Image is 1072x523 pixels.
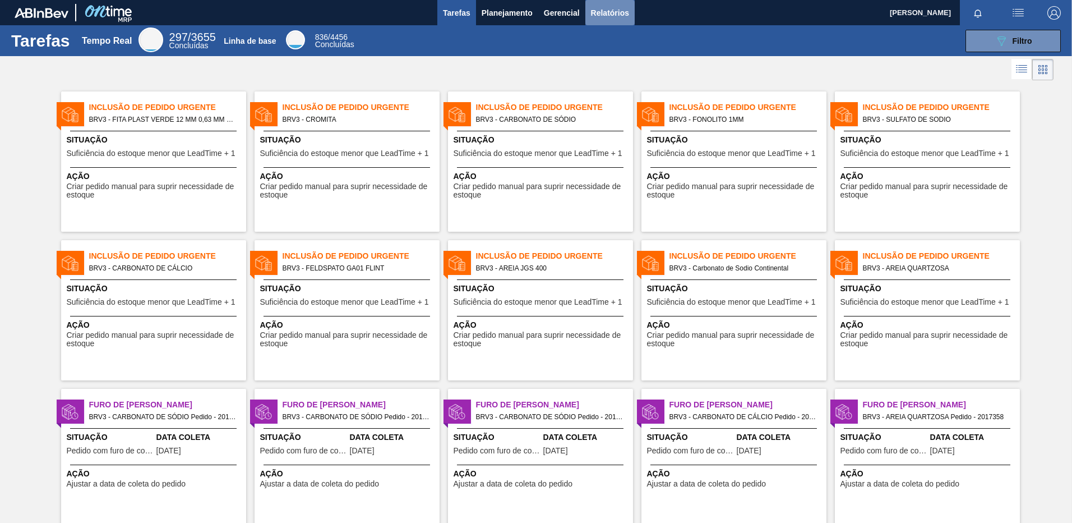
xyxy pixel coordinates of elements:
[1013,36,1032,45] span: Filtro
[62,403,78,420] img: estado
[543,447,568,455] span: 31/08/2025
[840,149,1009,158] span: Suficiência do estoque menor que LeadTime + 1
[454,298,622,306] span: Suficiência do estoque menor que LeadTime + 1
[283,102,440,113] span: Inclusão de Pedido Urgente
[863,411,1011,423] span: BRV3 - AREIA QUARTZOSA Pedido - 2017358
[15,8,68,18] img: TNhmsLtSVTkK8tSr43FrP2fwEKptu5GPRR3wAAAABJRU5ErkJggg==
[543,432,630,443] span: Data Coleta
[67,149,235,158] span: Suficiência do estoque menor que LeadTime + 1
[315,34,354,48] div: Base Line
[965,30,1061,52] button: Filtro
[642,106,659,123] img: estado
[443,6,470,20] span: Tarefas
[67,331,243,348] span: Criar pedido manual para suprir necessidade de estoque
[1047,6,1061,20] img: Logout
[840,171,1017,182] span: Ação
[260,331,437,348] span: Criar pedido manual para suprir necessidade de estoque
[840,432,927,443] span: Situação
[67,468,243,480] span: Ação
[67,298,235,306] span: Suficiência do estoque menor que LeadTime + 1
[260,134,437,146] span: Situação
[476,102,633,113] span: Inclusão de Pedido Urgente
[89,262,237,274] span: BRV3 - CARBONATO DE CÁLCIO
[454,319,630,331] span: Ação
[82,36,132,46] div: Tempo Real
[449,255,465,272] img: estado
[283,399,440,411] span: Furo de Coleta
[283,113,431,126] span: BRV3 - CROMITA
[260,182,437,200] span: Criar pedido manual para suprir necessidade de estoque
[260,319,437,331] span: Ação
[669,262,817,274] span: BRV3 - Carbonato de Sodio Continental
[454,432,540,443] span: Situação
[737,432,824,443] span: Data Coleta
[840,447,927,455] span: Pedido com furo de coleta
[1011,59,1032,80] div: Visão em Lista
[156,447,181,455] span: 29/08/2025
[89,250,246,262] span: Inclusão de Pedido Urgente
[454,283,630,295] span: Situação
[476,411,624,423] span: BRV3 - CARBONATO DE SÓDIO Pedido - 2018169
[930,432,1017,443] span: Data Coleta
[454,171,630,182] span: Ação
[1011,6,1025,20] img: userActions
[642,403,659,420] img: estado
[669,411,817,423] span: BRV3 - CARBONATO DE CÁLCIO Pedido - 2017795
[67,432,154,443] span: Situação
[315,33,348,42] span: / 4456
[169,31,216,43] span: / 3655
[544,6,580,20] span: Gerencial
[67,319,243,331] span: Ação
[169,33,216,49] div: Real Time
[283,411,431,423] span: BRV3 - CARBONATO DE SÓDIO Pedido - 2018168
[67,283,243,295] span: Situação
[260,149,429,158] span: Suficiência do estoque menor que LeadTime + 1
[840,468,1017,480] span: Ação
[286,30,305,49] div: Base Line
[647,331,824,348] span: Criar pedido manual para suprir necessidade de estoque
[89,399,246,411] span: Furo de Coleta
[669,250,826,262] span: Inclusão de Pedido Urgente
[642,255,659,272] img: estado
[591,6,629,20] span: Relatórios
[647,432,734,443] span: Situação
[89,411,237,423] span: BRV3 - CARBONATO DE SÓDIO Pedido - 2018167
[647,468,824,480] span: Ação
[260,283,437,295] span: Situação
[647,182,824,200] span: Criar pedido manual para suprir necessidade de estoque
[260,468,437,480] span: Ação
[647,171,824,182] span: Ação
[840,283,1017,295] span: Situação
[260,171,437,182] span: Ação
[960,5,996,21] button: Notificações
[669,399,826,411] span: Furo de Coleta
[840,319,1017,331] span: Ação
[449,403,465,420] img: estado
[835,255,852,272] img: estado
[260,447,347,455] span: Pedido com furo de coleta
[669,102,826,113] span: Inclusão de Pedido Urgente
[454,134,630,146] span: Situação
[930,447,955,455] span: 28/08/2025
[863,250,1020,262] span: Inclusão de Pedido Urgente
[647,480,766,488] span: Ajustar a data de coleta do pedido
[454,149,622,158] span: Suficiência do estoque menor que LeadTime + 1
[647,298,816,306] span: Suficiência do estoque menor que LeadTime + 1
[169,41,209,50] span: Concluídas
[476,399,633,411] span: Furo de Coleta
[840,134,1017,146] span: Situação
[315,40,354,49] span: Concluídas
[156,432,243,443] span: Data Coleta
[1032,59,1053,80] div: Visão em Cards
[840,182,1017,200] span: Criar pedido manual para suprir necessidade de estoque
[169,31,188,43] span: 297
[260,432,347,443] span: Situação
[138,27,163,52] div: Real Time
[863,399,1020,411] span: Furo de Coleta
[840,331,1017,348] span: Criar pedido manual para suprir necessidade de estoque
[67,447,154,455] span: Pedido com furo de coleta
[454,331,630,348] span: Criar pedido manual para suprir necessidade de estoque
[863,102,1020,113] span: Inclusão de Pedido Urgente
[449,106,465,123] img: estado
[476,250,633,262] span: Inclusão de Pedido Urgente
